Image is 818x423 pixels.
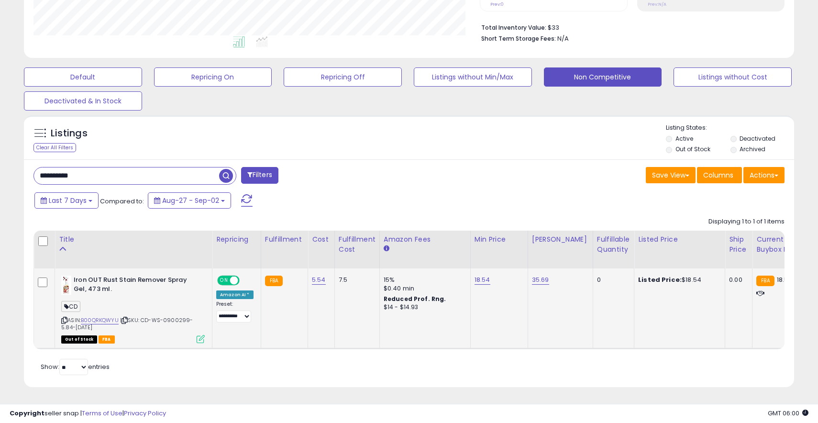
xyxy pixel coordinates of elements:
div: 0 [597,276,627,284]
h5: Listings [51,127,88,140]
span: FBA [99,335,115,344]
img: 418pC85m2JL._SL40_.jpg [61,276,71,295]
div: Repricing [216,234,257,245]
span: OFF [238,277,254,285]
div: 15% [384,276,463,284]
div: [PERSON_NAME] [532,234,589,245]
span: ON [218,277,230,285]
small: Prev: 0 [490,1,504,7]
div: $18.54 [638,276,718,284]
label: Archived [740,145,765,153]
div: Current Buybox Price [756,234,806,255]
label: Deactivated [740,134,775,143]
div: Title [59,234,208,245]
button: Non Competitive [544,67,662,87]
div: Amazon AI * [216,290,254,299]
span: Show: entries [41,362,110,371]
span: Compared to: [100,197,144,206]
b: Reduced Prof. Rng. [384,295,446,303]
button: Aug-27 - Sep-02 [148,192,231,209]
button: Repricing Off [284,67,402,87]
div: $14 - $14.93 [384,303,463,312]
small: FBA [265,276,283,286]
button: Default [24,67,142,87]
div: Displaying 1 to 1 of 1 items [708,217,785,226]
span: N/A [557,34,569,43]
button: Listings without Min/Max [414,67,532,87]
span: 18.54 [777,275,793,284]
button: Columns [697,167,742,183]
div: Amazon Fees [384,234,466,245]
a: 5.54 [312,275,326,285]
div: Ship Price [729,234,748,255]
b: Iron OUT Rust Stain Remover Spray Gel, 473 ml. [74,276,190,296]
div: Cost [312,234,331,245]
span: | SKU: CD-WS-0900299-5.84-[DATE] [61,316,193,331]
a: 18.54 [475,275,490,285]
span: CD [61,301,80,312]
b: Total Inventory Value: [481,23,546,32]
b: Short Term Storage Fees: [481,34,556,43]
small: Prev: N/A [648,1,666,7]
div: ASIN: [61,276,205,342]
button: Listings without Cost [674,67,792,87]
li: $33 [481,21,777,33]
button: Actions [743,167,785,183]
div: Fulfillable Quantity [597,234,630,255]
div: Clear All Filters [33,143,76,152]
span: 2025-09-10 06:00 GMT [768,409,808,418]
p: Listing States: [666,123,794,133]
div: Preset: [216,301,254,323]
span: Columns [703,170,733,180]
span: Aug-27 - Sep-02 [162,196,219,205]
div: $0.40 min [384,284,463,293]
button: Repricing On [154,67,272,87]
div: Fulfillment Cost [339,234,376,255]
button: Save View [646,167,696,183]
b: Listed Price: [638,275,682,284]
a: Terms of Use [82,409,122,418]
span: Last 7 Days [49,196,87,205]
div: 0.00 [729,276,745,284]
div: Listed Price [638,234,721,245]
div: Min Price [475,234,524,245]
a: 35.69 [532,275,549,285]
button: Last 7 Days [34,192,99,209]
button: Deactivated & In Stock [24,91,142,111]
small: FBA [756,276,774,286]
a: Privacy Policy [124,409,166,418]
label: Out of Stock [675,145,710,153]
strong: Copyright [10,409,44,418]
small: Amazon Fees. [384,245,389,253]
div: Fulfillment [265,234,304,245]
a: B00QRKQWYU [81,316,119,324]
span: All listings that are currently out of stock and unavailable for purchase on Amazon [61,335,97,344]
button: Filters [241,167,278,184]
label: Active [675,134,693,143]
div: seller snap | | [10,409,166,418]
div: 7.5 [339,276,372,284]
